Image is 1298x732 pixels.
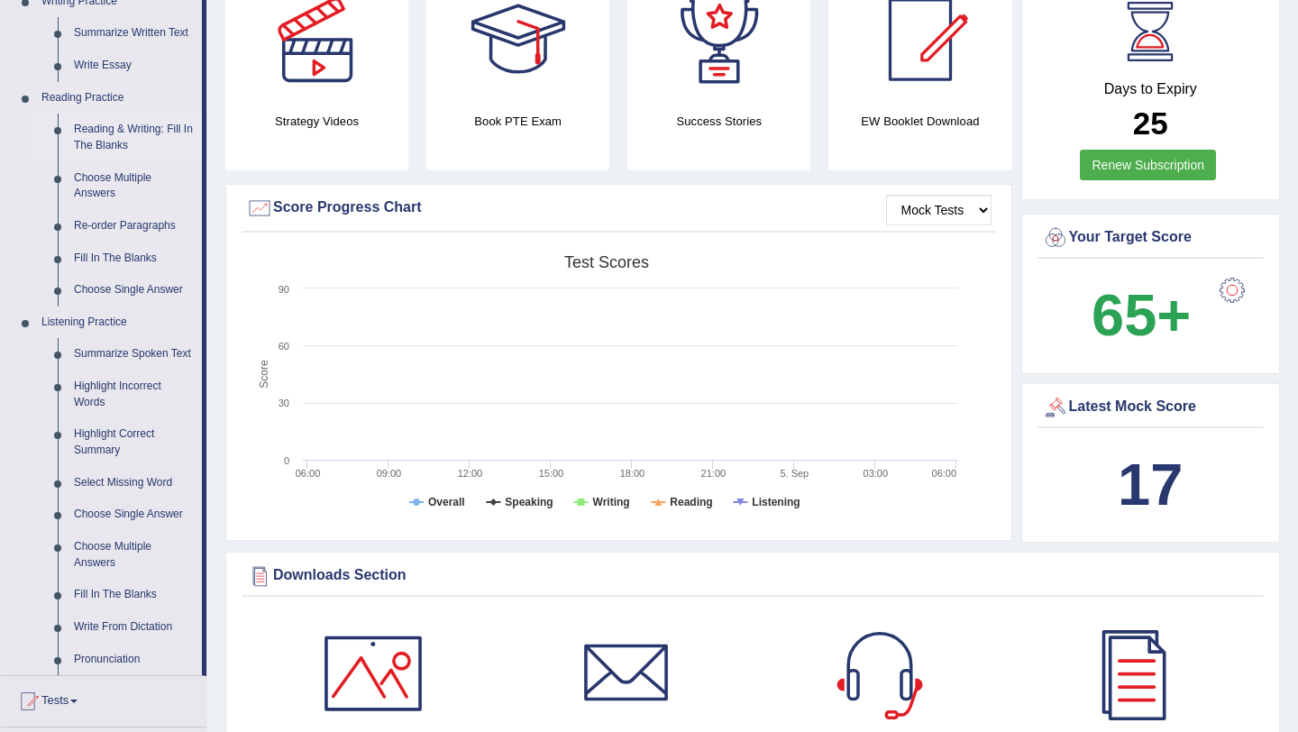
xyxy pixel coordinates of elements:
a: Choose Multiple Answers [66,531,202,579]
text: 06:00 [932,468,957,479]
a: Re-order Paragraphs [66,210,202,242]
div: Downloads Section [246,563,1259,590]
a: Fill In The Blanks [66,579,202,611]
tspan: 5. Sep [780,468,809,479]
tspan: Test scores [564,253,649,271]
tspan: Overall [428,496,465,508]
a: Select Missing Word [66,467,202,499]
h4: EW Booklet Download [828,112,1011,131]
text: 15:00 [539,468,564,479]
a: Highlight Incorrect Words [66,371,202,418]
tspan: Score [258,360,270,389]
a: Write From Dictation [66,611,202,644]
a: Listening Practice [33,307,202,339]
a: Choose Single Answer [66,499,202,531]
text: 12:00 [458,468,483,479]
b: 65+ [1092,282,1191,348]
text: 03:00 [864,468,889,479]
a: Highlight Correct Summary [66,418,202,466]
a: Fill In The Blanks [66,242,202,275]
b: 25 [1133,105,1168,141]
text: 30 [279,398,289,408]
tspan: Speaking [505,496,553,508]
text: 09:00 [377,468,402,479]
a: Choose Single Answer [66,274,202,307]
a: Write Essay [66,50,202,82]
h4: Book PTE Exam [426,112,609,131]
h4: Days to Expiry [1042,81,1260,97]
b: 17 [1118,452,1183,517]
text: 21:00 [701,468,727,479]
a: Renew Subscription [1080,150,1216,180]
text: 90 [279,284,289,295]
a: Tests [1,676,206,721]
a: Reading Practice [33,82,202,114]
h4: Success Stories [627,112,810,131]
a: Choose Multiple Answers [66,162,202,210]
text: 0 [284,455,289,466]
div: Score Progress Chart [246,195,992,222]
a: Reading & Writing: Fill In The Blanks [66,114,202,161]
h4: Strategy Videos [225,112,408,131]
text: 60 [279,341,289,352]
tspan: Writing [593,496,630,508]
text: 06:00 [296,468,321,479]
a: Summarize Written Text [66,17,202,50]
div: Your Target Score [1042,224,1260,252]
a: Summarize Spoken Text [66,338,202,371]
text: 18:00 [620,468,645,479]
a: Pronunciation [66,644,202,676]
div: Latest Mock Score [1042,394,1260,421]
tspan: Reading [670,496,712,508]
tspan: Listening [752,496,800,508]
